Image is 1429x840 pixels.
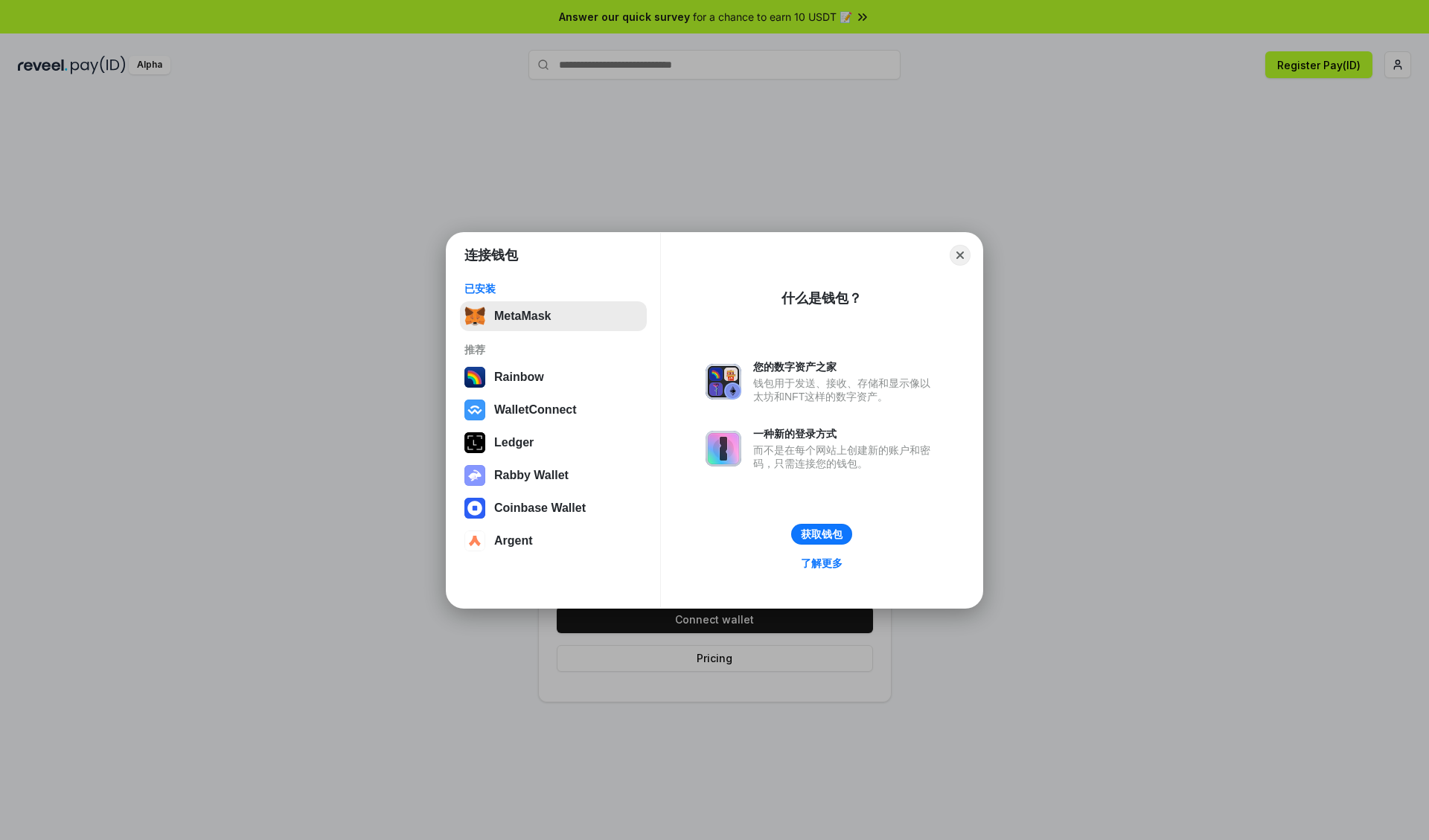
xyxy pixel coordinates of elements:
[460,362,647,392] button: Rainbow
[781,289,862,307] div: 什么是钱包？
[753,360,938,373] div: 您的数字资产之家
[706,431,741,467] img: svg+xml,%3Csvg%20xmlns%3D%22http%3A%2F%2Fwww.w3.org%2F2000%2Fsvg%22%20fill%3D%22none%22%20viewBox...
[791,524,852,545] button: 获取钱包
[494,403,577,417] div: WalletConnect
[494,469,569,482] div: Rabby Wallet
[753,427,938,440] div: 一种新的登录方式
[460,301,647,331] button: MetaMask
[464,530,485,551] img: svg+xml,%3Csvg%20width%3D%2228%22%20height%3D%2228%22%20viewBox%3D%220%200%2028%2028%22%20fill%3D...
[494,371,544,384] div: Rainbow
[464,282,642,295] div: 已安装
[464,432,485,453] img: svg+xml,%3Csvg%20xmlns%3D%22http%3A%2F%2Fwww.w3.org%2F2000%2Fsvg%22%20width%3D%2228%22%20height%3...
[460,526,647,556] button: Argent
[460,493,647,523] button: Coinbase Wallet
[464,465,485,486] img: svg+xml,%3Csvg%20xmlns%3D%22http%3A%2F%2Fwww.w3.org%2F2000%2Fsvg%22%20fill%3D%22none%22%20viewBox...
[460,395,647,425] button: WalletConnect
[494,310,551,323] div: MetaMask
[792,554,851,573] a: 了解更多
[464,400,485,420] img: svg+xml,%3Csvg%20width%3D%2228%22%20height%3D%2228%22%20viewBox%3D%220%200%2028%2028%22%20fill%3D...
[464,306,485,327] img: svg+xml,%3Csvg%20fill%3D%22none%22%20height%3D%2233%22%20viewBox%3D%220%200%2035%2033%22%20width%...
[464,343,642,356] div: 推荐
[464,498,485,519] img: svg+xml,%3Csvg%20width%3D%2228%22%20height%3D%2228%22%20viewBox%3D%220%200%2028%2028%22%20fill%3D...
[950,245,971,266] button: Close
[801,557,843,570] div: 了解更多
[801,528,843,541] div: 获取钱包
[494,436,534,449] div: Ledger
[753,443,938,470] div: 而不是在每个网站上创建新的账户和密码，只需连接您的钱包。
[460,461,647,490] button: Rabby Wallet
[464,246,518,264] h1: 连接钱包
[464,367,485,388] img: svg+xml,%3Csvg%20width%3D%22120%22%20height%3D%22120%22%20viewBox%3D%220%200%20120%20120%22%20fil...
[494,534,533,548] div: Argent
[494,501,586,515] div: Coinbase Wallet
[460,428,647,458] button: Ledger
[753,376,938,403] div: 钱包用于发送、接收、存储和显示像以太坊和NFT这样的数字资产。
[706,364,741,400] img: svg+xml,%3Csvg%20xmlns%3D%22http%3A%2F%2Fwww.w3.org%2F2000%2Fsvg%22%20fill%3D%22none%22%20viewBox...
